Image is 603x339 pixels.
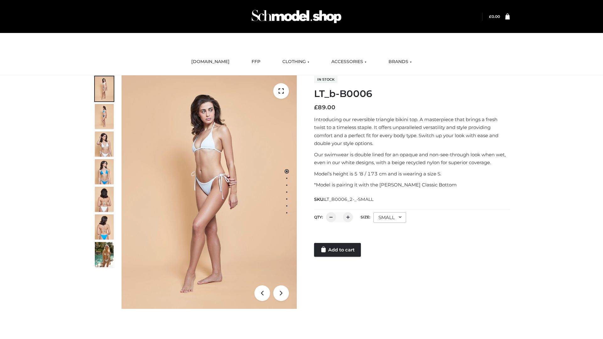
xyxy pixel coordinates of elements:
[314,243,361,257] a: Add to cart
[324,196,373,202] span: LT_B0006_2-_-SMALL
[489,14,500,19] a: £0.00
[249,4,344,29] img: Schmodel Admin 964
[314,76,338,83] span: In stock
[95,159,114,184] img: ArielClassicBikiniTop_CloudNine_AzureSky_OW114ECO_4-scaled.jpg
[247,55,265,69] a: FFP
[314,196,374,203] span: SKU:
[314,181,510,189] p: *Model is pairing it with the [PERSON_NAME] Classic Bottom
[384,55,416,69] a: BRANDS
[95,242,114,267] img: Arieltop_CloudNine_AzureSky2.jpg
[95,104,114,129] img: ArielClassicBikiniTop_CloudNine_AzureSky_OW114ECO_2-scaled.jpg
[314,151,510,167] p: Our swimwear is double lined for an opaque and non-see-through look when wet, even in our white d...
[187,55,234,69] a: [DOMAIN_NAME]
[489,14,492,19] span: £
[314,104,318,111] span: £
[95,132,114,157] img: ArielClassicBikiniTop_CloudNine_AzureSky_OW114ECO_3-scaled.jpg
[314,116,510,148] p: Introducing our reversible triangle bikini top. A masterpiece that brings a fresh twist to a time...
[489,14,500,19] bdi: 0.00
[278,55,314,69] a: CLOTHING
[327,55,371,69] a: ACCESSORIES
[95,187,114,212] img: ArielClassicBikiniTop_CloudNine_AzureSky_OW114ECO_7-scaled.jpg
[95,214,114,239] img: ArielClassicBikiniTop_CloudNine_AzureSky_OW114ECO_8-scaled.jpg
[314,215,323,219] label: QTY:
[122,75,297,309] img: ArielClassicBikiniTop_CloudNine_AzureSky_OW114ECO_1
[373,212,406,223] div: SMALL
[314,104,335,111] bdi: 89.00
[314,170,510,178] p: Model’s height is 5 ‘8 / 173 cm and is wearing a size S.
[361,215,370,219] label: Size:
[314,88,510,100] h1: LT_b-B0006
[95,76,114,101] img: ArielClassicBikiniTop_CloudNine_AzureSky_OW114ECO_1-scaled.jpg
